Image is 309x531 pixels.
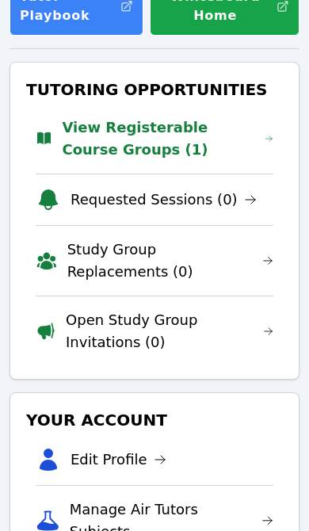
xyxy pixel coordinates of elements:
[62,117,273,161] a: View Registerable Course Groups (1)
[66,309,273,353] a: Open Study Group Invitations (0)
[67,239,273,283] a: Study Group Replacements (0)
[23,406,286,434] h3: Your Account
[71,189,257,211] a: Requested Sessions (0)
[23,75,286,104] h3: Tutoring Opportunities
[71,449,166,471] a: Edit Profile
